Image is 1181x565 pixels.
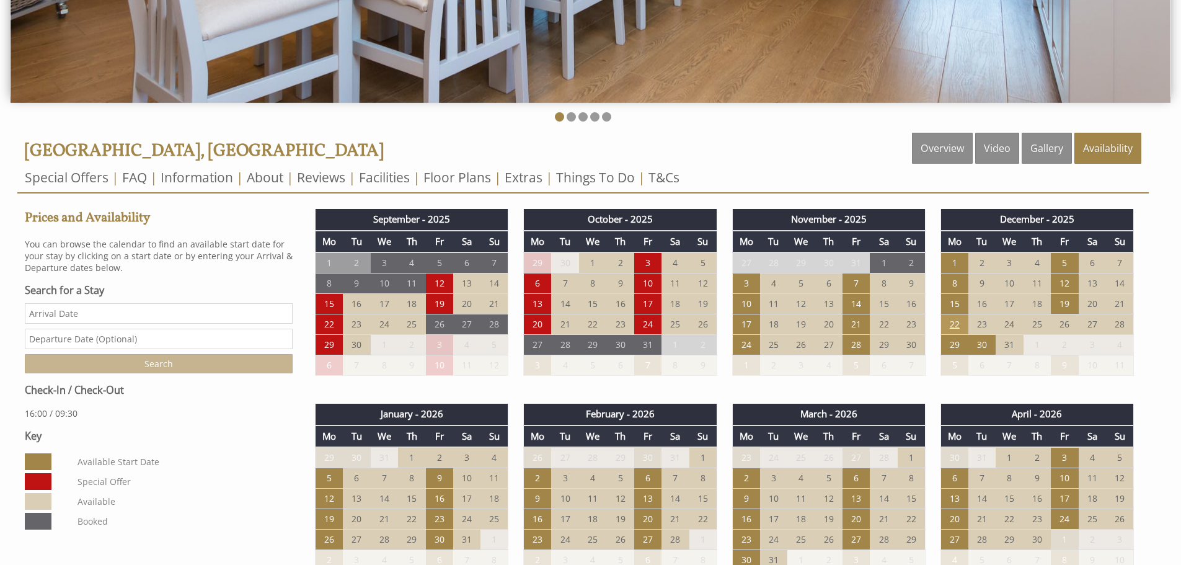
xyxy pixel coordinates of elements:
[606,314,634,335] td: 23
[161,169,233,186] a: Information
[661,447,689,468] td: 31
[606,274,634,294] td: 9
[606,231,634,252] th: Th
[968,425,996,447] th: Tu
[870,314,897,335] td: 22
[968,314,996,335] td: 23
[661,231,689,252] th: Sa
[1024,252,1051,274] td: 4
[815,425,842,447] th: Th
[398,447,425,468] td: 1
[606,425,634,447] th: Th
[815,314,842,335] td: 20
[371,231,398,252] th: We
[634,447,661,468] td: 30
[426,231,453,252] th: Fr
[480,252,508,274] td: 7
[996,252,1023,274] td: 3
[551,425,578,447] th: Tu
[1079,231,1106,252] th: Sa
[661,274,689,294] td: 11
[453,335,480,355] td: 4
[453,314,480,335] td: 27
[551,274,578,294] td: 7
[689,425,717,447] th: Su
[371,274,398,294] td: 10
[551,252,578,274] td: 30
[815,355,842,376] td: 4
[898,252,925,274] td: 2
[398,274,425,294] td: 11
[843,425,870,447] th: Fr
[316,314,343,335] td: 22
[316,294,343,314] td: 15
[1079,425,1106,447] th: Sa
[1024,274,1051,294] td: 11
[524,252,551,274] td: 29
[1106,294,1133,314] td: 21
[732,447,759,468] td: 23
[551,314,578,335] td: 21
[787,231,815,252] th: We
[661,355,689,376] td: 8
[732,404,925,425] th: March - 2026
[453,294,480,314] td: 20
[1079,335,1106,355] td: 3
[480,274,508,294] td: 14
[661,335,689,355] td: 1
[297,169,345,186] a: Reviews
[556,169,635,186] a: Things To Do
[968,294,996,314] td: 16
[524,447,551,468] td: 26
[940,294,968,314] td: 15
[426,468,453,488] td: 9
[398,294,425,314] td: 18
[760,231,787,252] th: Tu
[371,314,398,335] td: 24
[898,274,925,294] td: 9
[426,447,453,468] td: 2
[898,231,925,252] th: Su
[689,314,717,335] td: 26
[996,231,1023,252] th: We
[732,335,759,355] td: 24
[732,209,925,230] th: November - 2025
[1051,335,1078,355] td: 2
[579,314,606,335] td: 22
[579,231,606,252] th: We
[343,335,370,355] td: 30
[606,468,634,488] td: 5
[371,252,398,274] td: 3
[371,355,398,376] td: 8
[732,231,759,252] th: Mo
[25,429,293,443] h3: Key
[996,314,1023,335] td: 24
[898,425,925,447] th: Su
[426,294,453,314] td: 19
[551,294,578,314] td: 14
[75,453,290,470] dd: Available Start Date
[634,335,661,355] td: 31
[661,294,689,314] td: 18
[975,133,1019,164] a: Video
[634,425,661,447] th: Fr
[524,468,551,488] td: 2
[843,355,870,376] td: 5
[606,355,634,376] td: 6
[579,252,606,274] td: 1
[689,355,717,376] td: 9
[689,294,717,314] td: 19
[1079,252,1106,274] td: 6
[843,294,870,314] td: 14
[787,335,815,355] td: 26
[1024,294,1051,314] td: 18
[579,294,606,314] td: 15
[898,355,925,376] td: 7
[787,274,815,294] td: 5
[398,355,425,376] td: 9
[815,252,842,274] td: 30
[480,425,508,447] th: Su
[968,231,996,252] th: Tu
[996,274,1023,294] td: 10
[247,169,283,186] a: About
